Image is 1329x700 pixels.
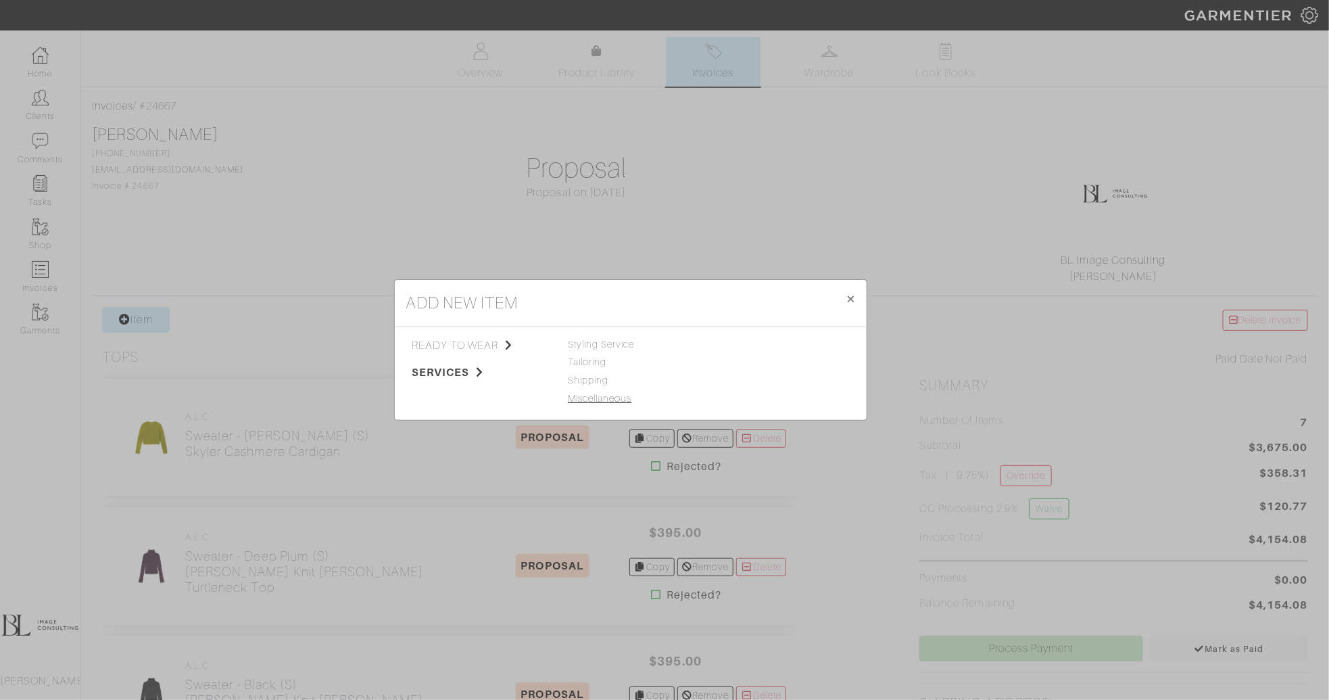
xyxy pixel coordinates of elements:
h4: add new item [406,291,518,315]
span: × [846,289,856,308]
a: Tailoring [568,356,606,367]
a: Miscellaneous [568,393,632,404]
span: ready to wear [412,337,548,354]
span: Styling Service [568,339,635,350]
a: Shipping [568,375,608,386]
span: services [412,365,548,381]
